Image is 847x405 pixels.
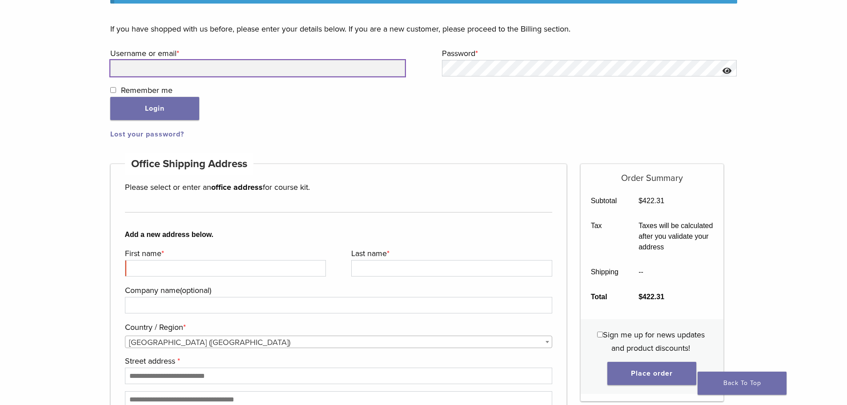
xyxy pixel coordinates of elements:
button: Login [110,97,199,120]
span: $ [638,293,642,301]
p: If you have shopped with us before, please enter your details below. If you are a new customer, p... [110,22,737,36]
label: Street address [125,354,550,368]
label: Username or email [110,47,403,60]
button: Place order [607,362,696,385]
strong: office address [211,182,263,192]
span: Sign me up for news updates and product discounts! [603,330,705,353]
p: Please select or enter an for course kit. [125,180,553,194]
b: Add a new address below. [125,229,553,240]
a: Back To Top [698,372,787,395]
label: First name [125,247,324,260]
input: Remember me [110,87,116,93]
th: Total [581,285,629,309]
span: Country / Region [125,336,553,348]
span: (optional) [180,285,211,295]
h4: Office Shipping Address [125,153,254,175]
span: Remember me [121,85,173,95]
a: Lost your password? [110,130,184,139]
button: Show password [718,60,737,83]
input: Sign me up for news updates and product discounts! [597,332,603,337]
span: $ [638,197,642,205]
label: Country / Region [125,321,550,334]
label: Company name [125,284,550,297]
th: Tax [581,213,629,260]
td: Taxes will be calculated after you validate your address [629,213,723,260]
span: United States (US) [125,336,552,349]
label: Last name [351,247,550,260]
label: Password [442,47,735,60]
span: -- [638,268,643,276]
bdi: 422.31 [638,197,664,205]
th: Subtotal [581,188,629,213]
h5: Order Summary [581,164,723,184]
bdi: 422.31 [638,293,664,301]
th: Shipping [581,260,629,285]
